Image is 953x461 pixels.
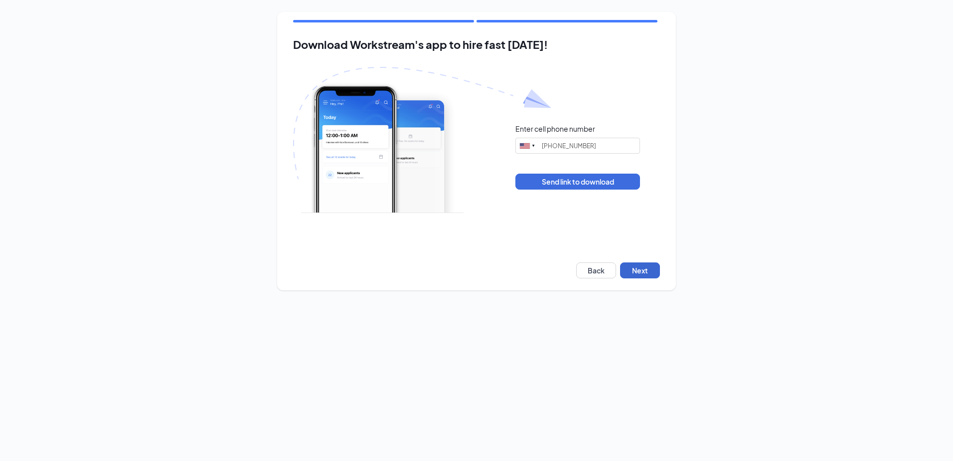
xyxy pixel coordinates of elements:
[620,262,660,278] button: Next
[515,174,640,190] button: Send link to download
[515,124,595,134] div: Enter cell phone number
[293,38,660,51] h2: Download Workstream's app to hire fast [DATE]!
[576,262,616,278] button: Back
[516,138,539,153] div: United States: +1
[293,67,551,213] img: Download Workstream's app with paper plane
[515,138,640,154] input: (201) 555-0123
